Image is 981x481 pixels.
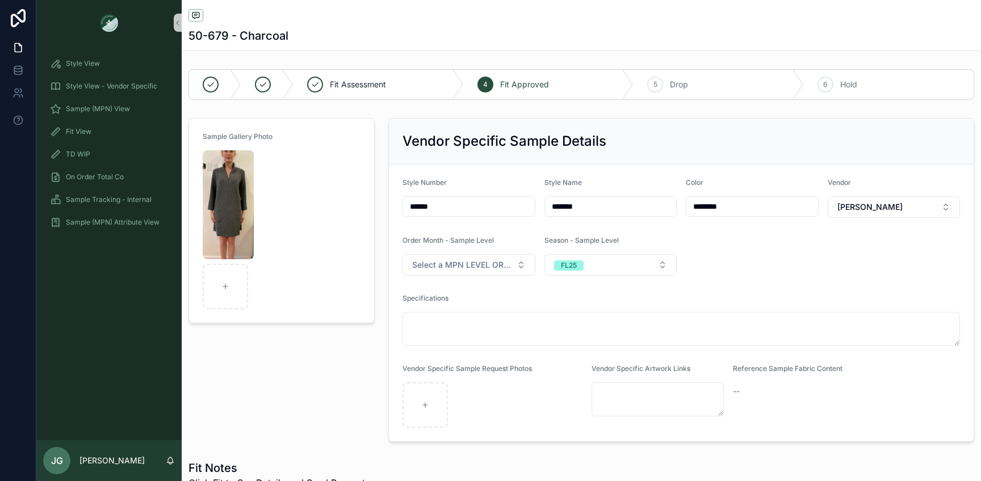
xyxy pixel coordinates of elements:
span: Specifications [403,294,448,302]
span: Season - Sample Level [544,236,619,244]
span: Hold [840,79,857,90]
span: Order Month - Sample Level [403,236,494,244]
button: Select Button [403,254,535,276]
span: TD WIP [66,150,90,159]
button: Select Button [828,196,961,218]
img: Screenshot-2025-07-28-at-9.26.28-AM.png [203,150,254,259]
img: App logo [100,14,118,32]
a: On Order Total Co [43,167,175,187]
span: Fit View [66,127,91,136]
span: Sample Gallery Photo [203,132,272,141]
span: Style Name [544,178,582,187]
span: Sample (MPN) View [66,104,130,113]
span: Style View [66,59,100,68]
span: -- [733,386,740,397]
span: Sample Tracking - Internal [66,195,152,204]
a: Style View - Vendor Specific [43,76,175,96]
span: Sample (MPN) Attribute View [66,218,160,227]
a: TD WIP [43,144,175,164]
span: JG [51,454,63,467]
span: Fit Assessment [330,79,386,90]
a: Sample (MPN) View [43,99,175,119]
a: Sample Tracking - Internal [43,189,175,210]
div: scrollable content [36,45,182,247]
span: Vendor Specific Sample Request Photos [403,364,532,373]
span: [PERSON_NAME] [837,201,903,213]
h1: Fit Notes [188,460,365,476]
span: Style Number [403,178,447,187]
span: 5 [653,80,657,89]
span: Color [686,178,703,187]
h1: 50-679 - Charcoal [188,28,288,44]
span: Select a MPN LEVEL ORDER MONTH [412,259,512,271]
button: Select Button [544,254,677,276]
span: Reference Sample Fabric Content [733,364,842,373]
span: Vendor Specific Artwork Links [592,364,690,373]
span: On Order Total Co [66,172,124,182]
span: Vendor [828,178,851,187]
span: 4 [483,80,488,89]
span: Style View - Vendor Specific [66,82,157,91]
a: Sample (MPN) Attribute View [43,212,175,233]
span: Fit Approved [500,79,549,90]
h2: Vendor Specific Sample Details [403,132,606,150]
span: 6 [823,80,827,89]
span: Drop [670,79,688,90]
a: Fit View [43,121,175,142]
div: FL25 [561,260,577,271]
p: [PERSON_NAME] [79,455,145,466]
a: Style View [43,53,175,74]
